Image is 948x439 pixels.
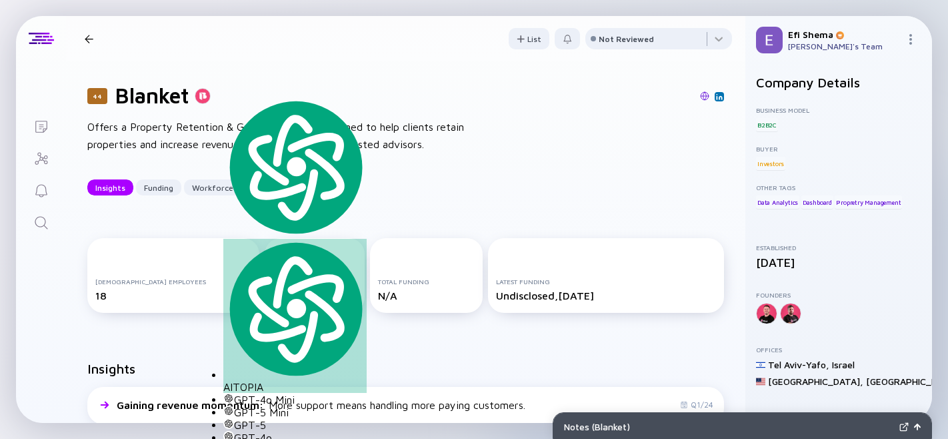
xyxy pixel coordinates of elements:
div: More support means handling more paying customers. [117,399,525,411]
img: Efi Profile Picture [756,27,783,53]
div: Latest Funding [496,278,716,286]
div: Dashboard [801,195,833,209]
div: Not Reviewed [599,34,654,44]
div: Tel Aviv-Yafo , [768,359,829,370]
img: Blanket Website [700,91,709,101]
div: [DEMOGRAPHIC_DATA] Employees [95,278,251,286]
div: [PERSON_NAME]'s Team [788,41,900,51]
a: Reminders [16,173,66,205]
div: Total Funding [378,278,475,286]
div: AITOPIA [223,239,367,392]
div: GPT-5 Mini [223,406,367,418]
a: Investor Map [16,141,66,173]
img: gpt-black.svg [223,393,234,404]
div: Data Analytics [756,195,799,209]
h2: Insights [87,361,135,376]
div: List [509,29,549,49]
div: 44 [87,88,107,104]
a: Lists [16,109,66,141]
img: gpt-black.svg [223,406,234,416]
a: Search [16,205,66,238]
img: Blanket Linkedin Page [716,93,723,100]
button: Insights [87,179,133,195]
div: GPT-4o Mini [223,393,367,406]
img: Israel Flag [756,360,765,370]
div: [GEOGRAPHIC_DATA] , [768,376,863,387]
div: Notes ( Blanket ) [564,421,894,432]
div: Workforce [184,177,241,198]
div: [DATE] [756,256,921,270]
div: B2B2C [756,118,778,131]
div: Other Tags [756,183,921,191]
div: Israel [832,359,855,370]
div: Investors [756,157,785,170]
div: 18 [95,290,251,302]
div: Offers a Property Retention & Growth Platform designed to help clients retain properties and incr... [87,119,514,153]
div: Founders [756,291,921,299]
div: Business Model [756,106,921,114]
h2: Company Details [756,75,921,90]
div: Established [756,244,921,252]
h1: Blanket [115,83,189,108]
div: Insights [87,177,133,198]
div: Buyer [756,145,921,153]
div: Offices [756,346,921,354]
div: Funding [136,177,181,198]
img: Expand Notes [899,422,909,432]
img: gpt-black.svg [223,418,234,429]
div: N/A [378,290,475,302]
div: GPT-5 [223,418,367,431]
div: Efi Shema [788,29,900,40]
div: Undisclosed, [DATE] [496,290,716,302]
img: Menu [905,34,916,45]
div: Q1/24 [680,400,713,410]
span: Gaining revenue momentum : [117,399,266,411]
img: logo.svg [223,239,367,378]
button: List [509,28,549,49]
div: Propretry Management [835,195,902,209]
button: Workforce [184,179,241,195]
img: Open Notes [914,424,921,430]
img: United States Flag [756,377,765,386]
img: logo.svg [223,97,367,237]
button: Funding [136,179,181,195]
